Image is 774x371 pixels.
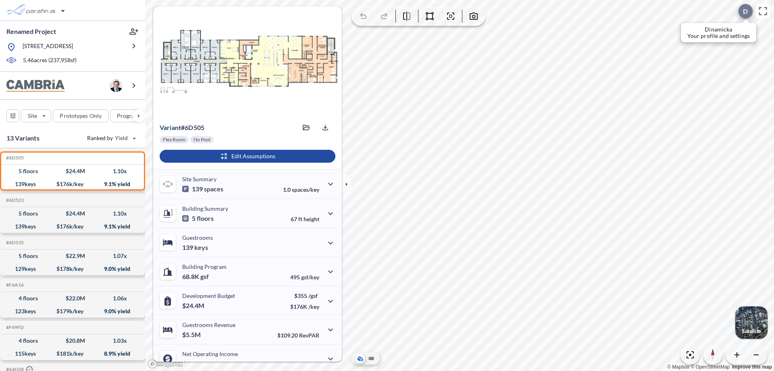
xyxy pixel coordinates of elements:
[691,364,730,370] a: OpenStreetMap
[160,124,204,132] p: # 6d505
[231,152,275,160] p: Edit Assumptions
[290,274,319,281] p: 495
[285,361,319,368] p: 40.0%
[6,27,56,36] p: Renamed Project
[732,364,772,370] a: Improve this map
[742,328,761,334] p: Satellite
[4,197,24,203] h5: Click to copy the code
[182,263,227,270] p: Building Program
[667,364,689,370] a: Mapbox
[182,272,209,281] p: 68.8K
[4,240,24,245] h5: Click to copy the code
[117,112,139,120] p: Program
[182,185,223,193] p: 139
[366,354,376,363] button: Site Plan
[148,359,183,369] a: Mapbox homepage
[182,243,208,252] p: 139
[4,325,24,330] h5: Click to copy the code
[182,214,214,222] p: 5
[197,214,214,222] span: floors
[291,216,319,222] p: 67
[6,133,40,143] p: 13 Variants
[23,42,73,52] p: [STREET_ADDRESS]
[277,332,319,339] p: $109.20
[292,186,319,193] span: spaces/key
[290,303,319,310] p: $176K
[304,216,319,222] span: height
[110,79,123,92] img: user logo
[687,26,750,33] p: Dinamicka
[298,216,302,222] span: ft
[4,282,24,288] h5: Click to copy the code
[743,8,748,15] p: D
[182,205,228,212] p: Building Summary
[60,112,102,120] p: Prototypes Only
[163,136,185,143] p: Flex Room
[308,303,319,310] span: /key
[308,292,318,299] span: /gsf
[160,124,181,131] span: Variant
[81,132,141,145] button: Ranked by Yield
[182,350,238,357] p: Net Operating Income
[193,136,210,143] p: No Pool
[4,155,24,161] h5: Click to copy the code
[182,234,213,241] p: Guestrooms
[23,56,77,65] p: 5.46 acres ( 237,958 sf)
[115,134,128,142] span: Yield
[160,150,335,163] button: Edit Assumptions
[687,33,750,39] p: Your profile and settings
[194,243,208,252] span: keys
[182,321,235,328] p: Guestrooms Revenue
[302,361,319,368] span: margin
[53,109,108,122] button: Prototypes Only
[283,186,319,193] p: 1.0
[182,292,235,299] p: Development Budget
[735,306,768,339] button: Switcher ImageSatellite
[182,360,202,368] p: $2.2M
[110,109,154,122] button: Program
[355,354,365,363] button: Aerial View
[735,306,768,339] img: Switcher Image
[21,109,51,122] button: Site
[28,112,37,120] p: Site
[200,272,209,281] span: gsf
[182,331,202,339] p: $5.5M
[299,332,319,339] span: RevPAR
[182,302,206,310] p: $24.4M
[290,292,319,299] p: $355
[182,176,216,182] p: Site Summary
[6,80,64,92] img: BrandImage
[204,185,223,193] span: spaces
[301,274,319,281] span: gsf/key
